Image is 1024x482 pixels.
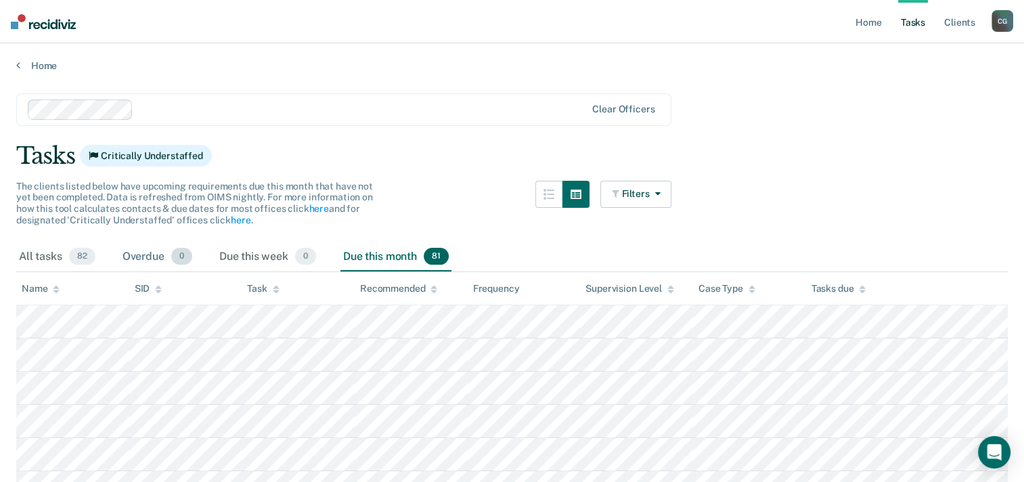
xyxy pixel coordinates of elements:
div: Supervision Level [585,283,674,294]
button: Filters [600,181,672,208]
div: Name [22,283,60,294]
a: here [231,215,250,225]
span: Critically Understaffed [80,145,212,167]
div: SID [135,283,162,294]
div: Clear officers [592,104,654,115]
div: All tasks82 [16,242,98,272]
div: Case Type [698,283,755,294]
div: Tasks due [811,283,866,294]
div: Tasks [16,142,1008,170]
a: Home [16,60,1008,72]
span: 82 [69,248,95,265]
a: here [309,203,328,214]
div: Overdue0 [120,242,195,272]
img: Recidiviz [11,14,76,29]
div: Recommended [360,283,437,294]
span: 81 [424,248,449,265]
div: Due this week0 [217,242,319,272]
button: CG [992,10,1013,32]
div: Task [247,283,279,294]
span: 0 [295,248,316,265]
span: The clients listed below have upcoming requirements due this month that have not yet been complet... [16,181,373,225]
div: Open Intercom Messenger [978,436,1010,468]
div: Due this month81 [340,242,451,272]
span: 0 [171,248,192,265]
div: C G [992,10,1013,32]
div: Frequency [473,283,520,294]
